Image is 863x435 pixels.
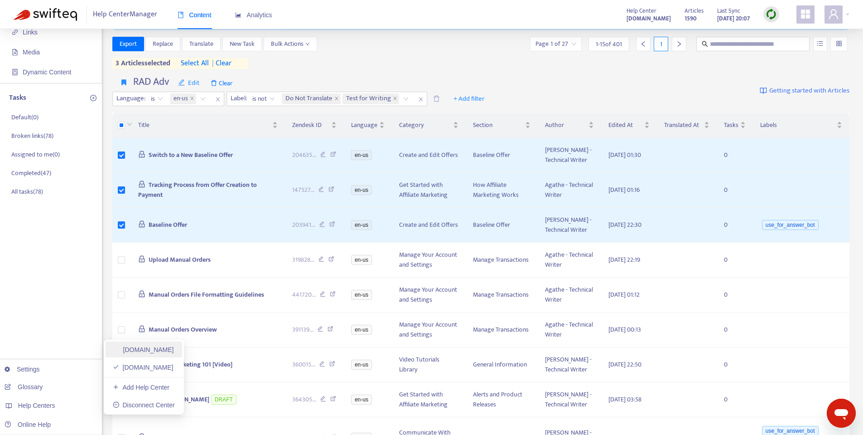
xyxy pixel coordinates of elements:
span: Zendesk ID [292,120,329,130]
td: Get Started with Affiliate Marketing [392,382,466,417]
th: Translated At [657,113,717,138]
a: [DOMAIN_NAME] [113,346,174,353]
p: Broken links ( 78 ) [11,131,53,141]
span: lock [138,255,145,263]
span: appstore [800,9,811,20]
span: Articles [685,6,704,16]
button: New Task [222,37,262,51]
span: Last Sync [717,6,740,16]
img: Swifteq [14,8,77,21]
span: 204635 ... [292,150,316,160]
span: [DATE] 22:19 [608,254,640,265]
span: Do Not Translate [285,93,333,104]
span: 1 - 15 of 401 [596,39,622,49]
p: All tasks ( 78 ) [11,187,43,196]
strong: 1590 [685,14,697,24]
span: 203941 ... [292,220,315,230]
th: Section [466,113,538,138]
td: 0 [717,138,753,173]
span: down [127,122,132,127]
td: Baseline Offer [466,138,538,173]
span: Edited At [608,120,642,130]
span: Labels [760,120,835,130]
span: [DATE] 00:13 [608,324,641,335]
span: 147527 ... [292,185,314,195]
td: Alerts and Product Releases [466,382,538,417]
p: Default ( 0 ) [11,112,39,122]
th: Zendesk ID [285,113,344,138]
span: Manual Orders File Formatting Guidelines [149,289,264,300]
th: Labels [753,113,849,138]
span: DRAFT [211,395,236,405]
td: 0 [717,173,753,208]
span: Links [23,29,38,36]
span: Section [473,120,523,130]
td: 0 [717,243,753,278]
td: 0 [717,313,753,347]
span: Test for Writing [346,93,391,104]
h4: RAD Adv [133,76,169,88]
span: en-us [351,325,372,335]
span: lock [138,290,145,298]
span: [DATE] 03:58 [608,394,641,405]
td: Create and Edit Offers [392,208,466,243]
a: Settings [5,366,40,373]
button: Replace [145,37,180,51]
span: Edit [178,78,200,88]
span: Manual Orders Overview [149,324,217,335]
span: close [415,94,427,105]
span: lock [138,220,145,228]
span: [DATE] 22:30 [608,220,641,230]
span: | [212,57,214,69]
td: Video Tutorials Library [392,347,466,382]
td: Manage Your Account and Settings [392,243,466,278]
span: Dynamic Content [23,68,71,76]
button: editEdit [171,76,207,90]
span: Author [545,120,587,130]
span: [DATE] 22:50 [608,359,641,370]
td: Manage Transactions [466,278,538,313]
td: 0 [717,208,753,243]
td: Baseline Offer [466,208,538,243]
span: Export [120,39,137,49]
span: en-us [351,360,372,370]
th: Tasks [717,113,753,138]
span: [DATE] 01:12 [608,289,640,300]
span: down [305,42,310,46]
th: Edited At [601,113,656,138]
span: en-us [351,290,372,300]
span: + Add filter [453,93,485,104]
strong: [DOMAIN_NAME] [627,14,671,24]
span: Switch to a New Baseline Offer [149,150,233,160]
span: search [702,41,708,47]
span: plus-circle [90,95,96,101]
span: en-us [351,255,372,265]
span: Analytics [235,11,272,19]
span: Translate [189,39,213,49]
td: How Affiliate Marketing Works [466,173,538,208]
th: Category [392,113,466,138]
span: Language : [113,92,147,106]
img: image-link [760,87,767,94]
span: lock [138,325,145,332]
span: Help Centers [18,402,55,409]
span: 391139 ... [292,325,313,335]
span: Category [399,120,451,130]
a: Online Help [5,421,51,428]
td: Manage Your Account and Settings [392,313,466,347]
td: Manage Transactions [466,243,538,278]
td: Agathe - Technical Writer [538,313,601,347]
span: select all [181,58,209,69]
span: 364305 ... [292,395,316,405]
td: Manage Transactions [466,313,538,347]
td: Agathe - Technical Writer [538,278,601,313]
span: area-chart [235,12,241,18]
span: delete [433,95,440,102]
button: Translate [182,37,221,51]
td: Get Started with Affiliate Marketing [392,173,466,208]
span: lock [138,151,145,158]
th: Title [131,113,285,138]
td: General Information [466,347,538,382]
span: Getting started with Articles [769,86,849,96]
span: edit [178,79,185,86]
